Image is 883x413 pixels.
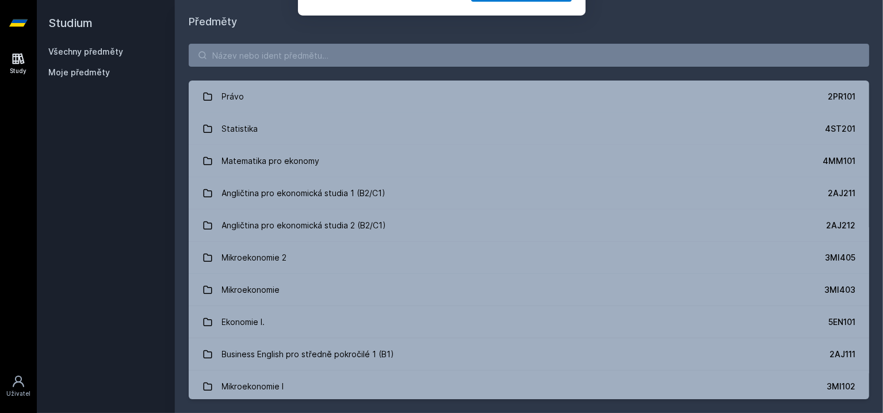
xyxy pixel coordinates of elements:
[222,375,284,398] div: Mikroekonomie I
[828,316,855,328] div: 5EN101
[222,214,387,237] div: Angličtina pro ekonomická studia 2 (B2/C1)
[189,370,869,403] a: Mikroekonomie I 3MI102
[222,311,265,334] div: Ekonomie I.
[189,113,869,145] a: Statistika 4ST201
[823,155,855,167] div: 4MM101
[471,60,572,89] button: Jasně, jsem pro
[189,145,869,177] a: Matematika pro ekonomy 4MM101
[2,369,35,404] a: Uživatel
[825,252,855,263] div: 3MI405
[189,209,869,242] a: Angličtina pro ekonomická studia 2 (B2/C1) 2AJ212
[189,242,869,274] a: Mikroekonomie 2 3MI405
[827,381,855,392] div: 3MI102
[222,246,287,269] div: Mikroekonomie 2
[189,274,869,306] a: Mikroekonomie 3MI403
[222,150,320,173] div: Matematika pro ekonomy
[189,338,869,370] a: Business English pro středně pokročilé 1 (B1) 2AJ111
[825,123,855,135] div: 4ST201
[826,220,855,231] div: 2AJ212
[222,182,386,205] div: Angličtina pro ekonomická studia 1 (B2/C1)
[312,14,358,60] img: notification icon
[824,284,855,296] div: 3MI403
[222,117,258,140] div: Statistika
[222,278,280,301] div: Mikroekonomie
[358,14,572,40] div: [PERSON_NAME] dostávat tipy ohledně studia, nových testů, hodnocení učitelů a předmětů?
[830,349,855,360] div: 2AJ111
[6,389,30,398] div: Uživatel
[189,177,869,209] a: Angličtina pro ekonomická studia 1 (B2/C1) 2AJ211
[222,343,395,366] div: Business English pro středně pokročilé 1 (B1)
[189,306,869,338] a: Ekonomie I. 5EN101
[423,60,464,89] button: Ne
[828,188,855,199] div: 2AJ211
